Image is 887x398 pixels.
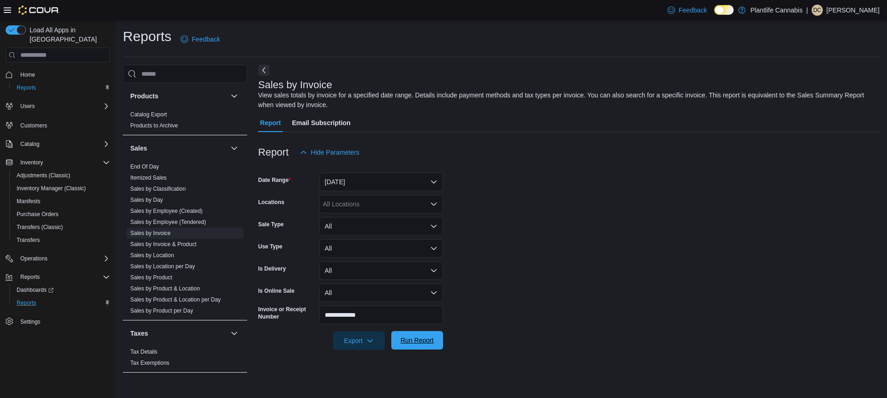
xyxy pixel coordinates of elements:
[260,114,281,132] span: Report
[20,273,40,281] span: Reports
[430,200,437,208] button: Open list of options
[17,185,86,192] span: Inventory Manager (Classic)
[13,284,57,295] a: Dashboards
[229,328,240,339] button: Taxes
[319,239,443,258] button: All
[258,199,285,206] label: Locations
[130,285,200,292] a: Sales by Product & Location
[17,223,63,231] span: Transfers (Classic)
[13,183,110,194] span: Inventory Manager (Classic)
[130,208,203,214] a: Sales by Employee (Created)
[17,157,110,168] span: Inventory
[130,144,227,153] button: Sales
[17,253,51,264] button: Operations
[130,186,186,192] a: Sales by Classification
[826,5,880,16] p: [PERSON_NAME]
[177,30,224,48] a: Feedback
[17,120,51,131] a: Customers
[130,349,158,355] a: Tax Details
[20,255,48,262] span: Operations
[130,230,170,236] a: Sales by Invoice
[812,5,823,16] div: Dalton Callaghan
[2,156,114,169] button: Inventory
[17,271,43,283] button: Reports
[130,163,159,170] a: End Of Day
[258,265,286,272] label: Is Delivery
[2,118,114,132] button: Customers
[229,143,240,154] button: Sales
[130,348,158,356] span: Tax Details
[130,219,206,225] a: Sales by Employee (Tendered)
[258,287,295,295] label: Is Online Sale
[17,211,59,218] span: Purchase Orders
[17,101,38,112] button: Users
[664,1,711,19] a: Feedback
[123,346,247,372] div: Taxes
[2,100,114,113] button: Users
[2,315,114,328] button: Settings
[17,172,70,179] span: Adjustments (Classic)
[123,109,247,135] div: Products
[130,359,170,367] span: Tax Exemptions
[17,69,110,80] span: Home
[130,175,167,181] a: Itemized Sales
[17,198,40,205] span: Manifests
[130,241,196,247] a: Sales by Invoice & Product
[130,285,200,292] span: Sales by Product & Location
[123,161,247,320] div: Sales
[130,163,159,170] span: End Of Day
[26,25,110,44] span: Load All Apps in [GEOGRAPHIC_DATA]
[130,111,167,118] span: Catalog Export
[13,196,44,207] a: Manifests
[130,196,163,204] span: Sales by Day
[2,252,114,265] button: Operations
[17,139,110,150] span: Catalog
[13,82,40,93] a: Reports
[13,222,67,233] a: Transfers (Classic)
[20,318,40,326] span: Settings
[13,209,110,220] span: Purchase Orders
[339,332,379,350] span: Export
[130,252,174,259] a: Sales by Location
[13,235,110,246] span: Transfers
[17,139,43,150] button: Catalog
[13,209,62,220] a: Purchase Orders
[20,159,43,166] span: Inventory
[130,144,147,153] h3: Sales
[258,221,284,228] label: Sale Type
[391,331,443,350] button: Run Report
[258,90,875,110] div: View sales totals by invoice for a specified date range. Details include payment methods and tax ...
[13,284,110,295] span: Dashboards
[311,148,359,157] span: Hide Parameters
[130,174,167,181] span: Itemized Sales
[9,195,114,208] button: Manifests
[806,5,808,16] p: |
[130,122,178,129] a: Products to Archive
[258,147,289,158] h3: Report
[13,297,40,308] a: Reports
[258,176,291,184] label: Date Range
[13,222,110,233] span: Transfers (Classic)
[17,271,110,283] span: Reports
[130,329,227,338] button: Taxes
[13,196,110,207] span: Manifests
[401,336,434,345] span: Run Report
[130,263,195,270] a: Sales by Location per Day
[123,27,171,46] h1: Reports
[192,35,220,44] span: Feedback
[750,5,802,16] p: Plantlife Cannabis
[130,91,158,101] h3: Products
[130,296,221,303] span: Sales by Product & Location per Day
[17,84,36,91] span: Reports
[18,6,60,15] img: Cova
[319,173,443,191] button: [DATE]
[17,101,110,112] span: Users
[258,79,332,90] h3: Sales by Invoice
[17,119,110,131] span: Customers
[9,234,114,247] button: Transfers
[679,6,707,15] span: Feedback
[2,138,114,151] button: Catalog
[20,122,47,129] span: Customers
